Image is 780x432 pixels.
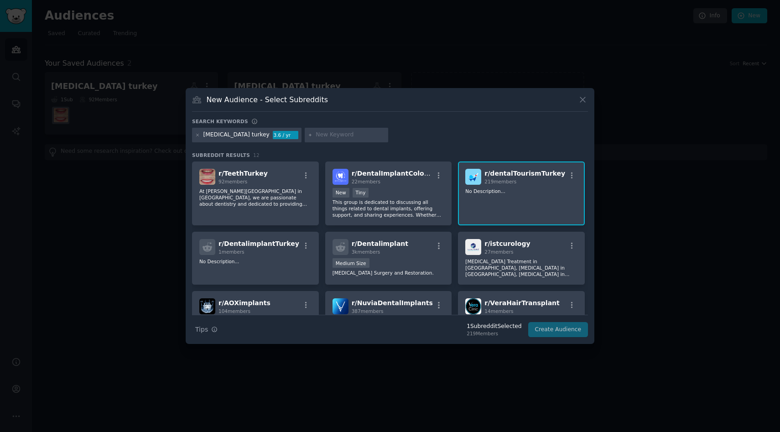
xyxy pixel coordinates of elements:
p: No Description... [199,258,312,265]
span: 387 members [352,308,384,314]
img: TeethTurkey [199,169,215,185]
div: [MEDICAL_DATA] turkey [203,131,270,139]
input: New Keyword [316,131,385,139]
span: 219 members [484,179,516,184]
p: [MEDICAL_DATA] Treatment in [GEOGRAPHIC_DATA], [MEDICAL_DATA] in [GEOGRAPHIC_DATA], [MEDICAL_DATA... [465,258,577,277]
img: dentalTourismTurkey [465,169,481,185]
span: r/ NuviaDentalImplants [352,299,433,307]
div: 3.6 / yr [273,131,298,139]
span: r/ Dentalimplant [352,240,408,247]
span: 14 members [484,308,513,314]
img: DentalImplantColombia [333,169,348,185]
button: Tips [192,322,221,338]
p: This group is dedicated to discussing all things related to dental implants, offering support, an... [333,199,445,218]
span: 1 members [218,249,244,255]
span: 92 members [218,179,247,184]
h3: Search keywords [192,118,248,125]
span: 22 members [352,179,380,184]
span: r/ DentalImplantColombia [352,170,442,177]
div: New [333,188,349,198]
span: 104 members [218,308,250,314]
p: [MEDICAL_DATA] Surgery and Restoration. [333,270,445,276]
p: No Description... [465,188,577,194]
span: 27 members [484,249,513,255]
span: Subreddit Results [192,152,250,158]
span: r/ TeethTurkey [218,170,268,177]
span: Tips [195,325,208,334]
div: 219 Members [467,330,521,337]
div: Medium Size [333,258,369,268]
img: NuviaDentalImplants [333,298,348,314]
span: r/ istcurology [484,240,530,247]
div: 1 Subreddit Selected [467,323,521,331]
span: r/ VeraHairTransplant [484,299,559,307]
h3: New Audience - Select Subreddits [207,95,328,104]
span: 3k members [352,249,380,255]
span: r/ DentalimplantTurkey [218,240,299,247]
img: AOXimplants [199,298,215,314]
p: At [PERSON_NAME][GEOGRAPHIC_DATA] in [GEOGRAPHIC_DATA], we are passionate about dentistry and ded... [199,188,312,207]
span: 12 [253,152,260,158]
img: VeraHairTransplant [465,298,481,314]
div: Tiny [353,188,369,198]
span: r/ dentalTourismTurkey [484,170,565,177]
img: istcurology [465,239,481,255]
span: r/ AOXimplants [218,299,270,307]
